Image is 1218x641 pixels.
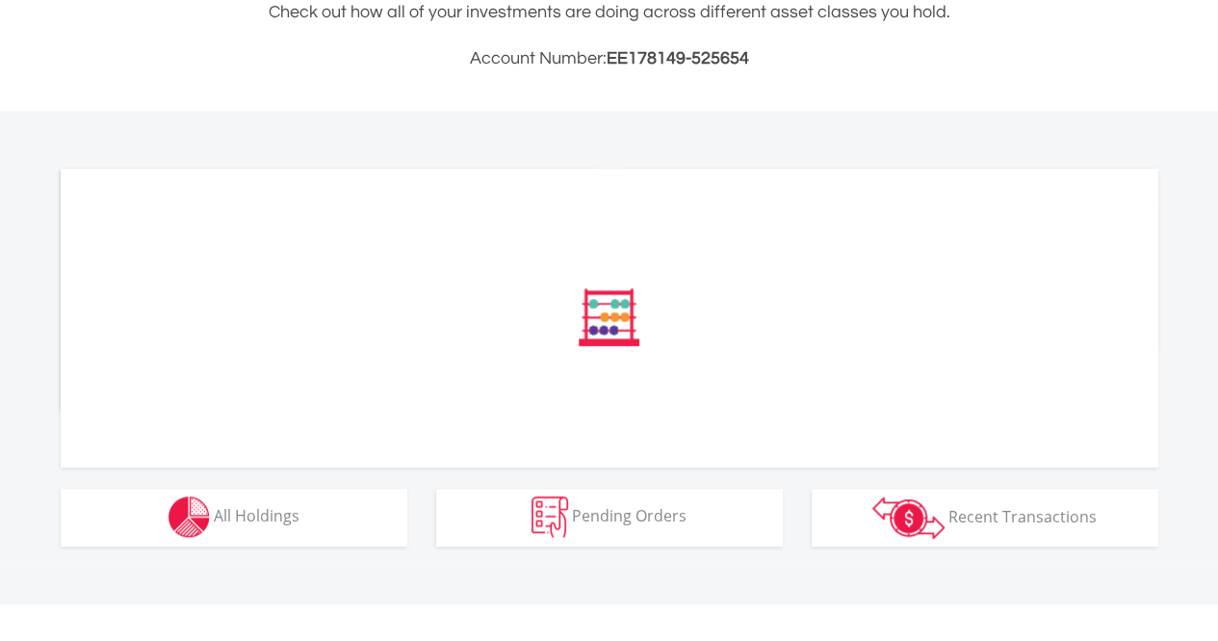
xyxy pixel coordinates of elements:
[948,505,1097,526] span: Recent Transactions
[61,45,1158,72] h3: Account Number:
[572,505,687,526] span: Pending Orders
[531,496,568,538] img: pending_instructions-wht.png
[168,496,210,538] img: holdings-wht.png
[61,489,407,547] button: All Holdings
[607,49,749,67] span: EE178149-525654
[872,496,945,539] img: transactions-zar-wht.png
[436,489,783,547] button: Pending Orders
[812,489,1158,547] button: Recent Transactions
[214,505,299,526] span: All Holdings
